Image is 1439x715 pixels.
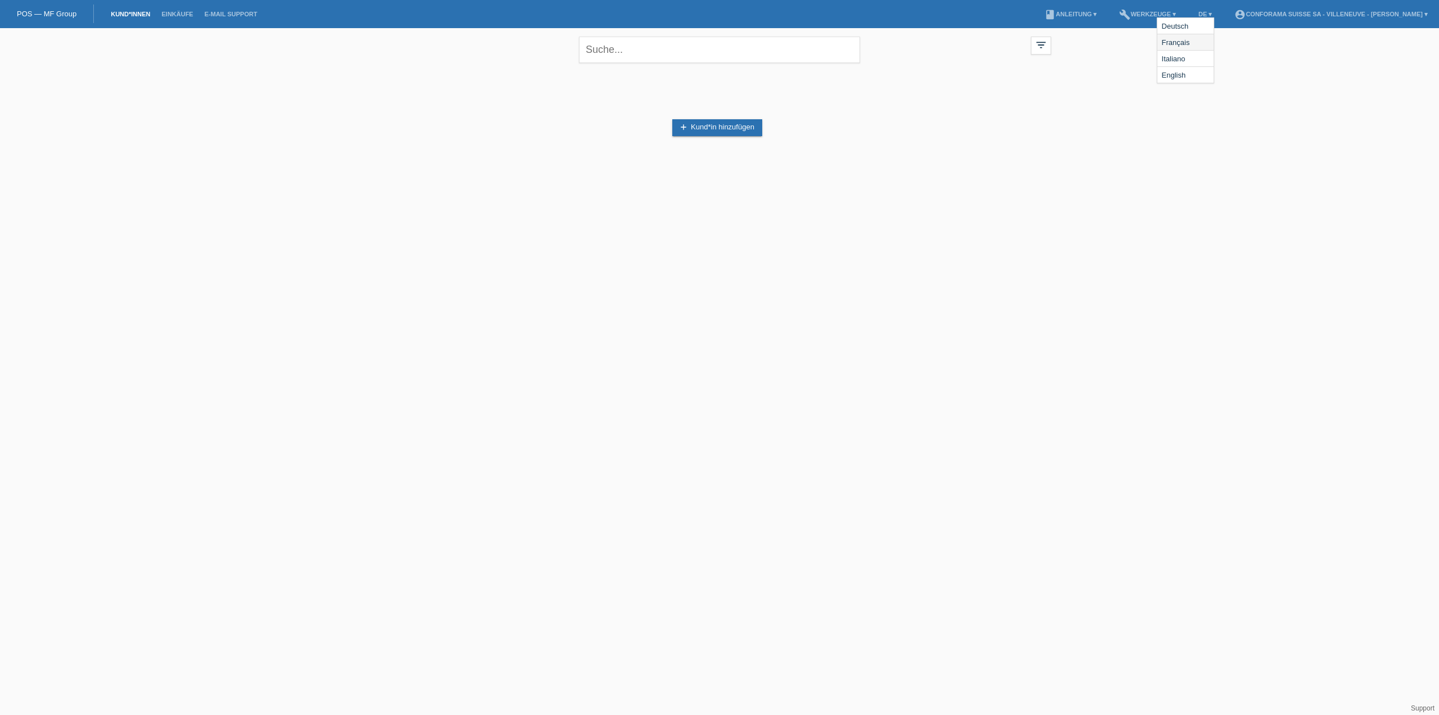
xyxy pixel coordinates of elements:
[1114,11,1182,17] a: buildWerkzeuge ▾
[579,37,860,63] input: Suche...
[679,123,688,132] i: add
[199,11,263,17] a: E-Mail Support
[17,10,76,18] a: POS — MF Group
[1193,11,1218,17] a: DE ▾
[1411,704,1435,712] a: Support
[1234,9,1246,20] i: account_circle
[156,11,198,17] a: Einkäufe
[105,11,156,17] a: Kund*innen
[1160,68,1188,82] span: English
[1229,11,1433,17] a: account_circleConforama Suisse SA - Villeneuve - [PERSON_NAME] ▾
[1160,19,1191,33] span: Deutsch
[1044,9,1056,20] i: book
[1160,52,1187,65] span: Italiano
[1039,11,1102,17] a: bookAnleitung ▾
[1119,9,1130,20] i: build
[672,119,762,136] a: addKund*in hinzufügen
[1160,35,1192,49] span: Français
[1035,39,1047,51] i: filter_list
